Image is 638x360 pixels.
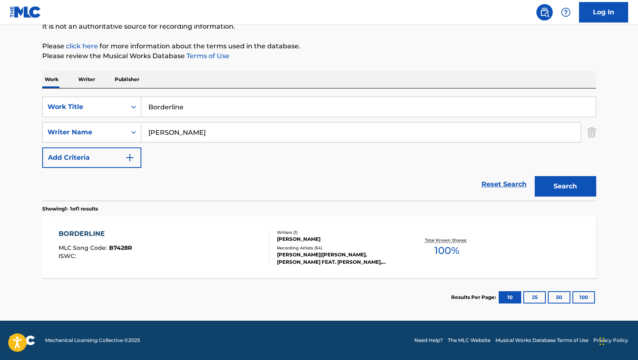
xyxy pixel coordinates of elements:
div: Writer Name [48,127,121,137]
div: Writers ( 1 ) [277,229,401,235]
span: MLC Song Code : [59,244,109,251]
img: Delete Criterion [587,122,596,143]
a: Need Help? [414,337,443,344]
form: Search Form [42,97,596,201]
button: 10 [499,291,521,303]
p: Total Known Shares: [425,237,469,243]
span: Mechanical Licensing Collective © 2025 [45,337,140,344]
div: Drag [599,329,604,353]
a: Public Search [536,4,553,20]
div: Recording Artists ( 54 ) [277,245,401,251]
button: Search [535,176,596,197]
div: Help [558,4,574,20]
a: The MLC Website [448,337,490,344]
div: BORDERLINE [59,229,132,239]
a: Privacy Policy [593,337,628,344]
button: 25 [523,291,546,303]
img: logo [10,335,35,345]
button: 100 [572,291,595,303]
p: Please review the Musical Works Database [42,51,596,61]
div: [PERSON_NAME] [277,235,401,243]
p: Showing 1 - 1 of 1 results [42,205,98,213]
img: help [561,7,571,17]
a: Log In [579,2,628,23]
a: Musical Works Database Terms of Use [495,337,588,344]
p: It is not an authoritative source for recording information. [42,22,596,32]
button: Add Criteria [42,147,141,168]
p: Results Per Page: [451,294,498,301]
a: BORDERLINEMLC Song Code:B7428RISWC:Writers (1)[PERSON_NAME]Recording Artists (54)[PERSON_NAME]|[P... [42,217,596,278]
span: B7428R [109,244,132,251]
a: Terms of Use [185,52,229,60]
iframe: Chat Widget [597,321,638,360]
div: Work Title [48,102,121,112]
button: 50 [548,291,570,303]
p: Work [42,71,61,88]
a: Reset Search [477,175,531,193]
p: Please for more information about the terms used in the database. [42,41,596,51]
a: click here [66,42,98,50]
img: MLC Logo [10,6,41,18]
p: Writer [76,71,98,88]
img: 9d2ae6d4665cec9f34b9.svg [125,153,135,163]
span: 100 % [434,243,459,258]
span: ISWC : [59,252,78,260]
div: [PERSON_NAME]|[PERSON_NAME], [PERSON_NAME] FEAT. [PERSON_NAME], [PERSON_NAME] FEAT. [PERSON_NAME]... [277,251,401,266]
img: search [540,7,549,17]
p: Publisher [112,71,142,88]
